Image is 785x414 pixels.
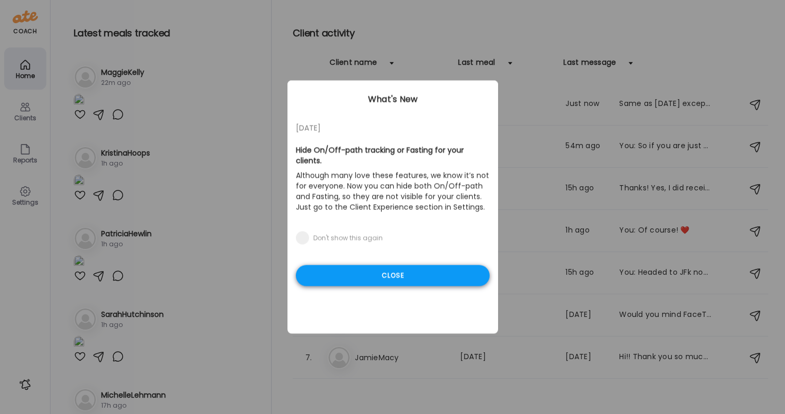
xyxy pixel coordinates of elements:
div: Close [296,265,490,286]
div: What's New [287,93,498,106]
b: Hide On/Off-path tracking or Fasting for your clients. [296,145,464,166]
div: Don't show this again [313,234,383,243]
div: [DATE] [296,122,490,134]
p: Although many love these features, we know it’s not for everyone. Now you can hide both On/Off-pa... [296,168,490,215]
